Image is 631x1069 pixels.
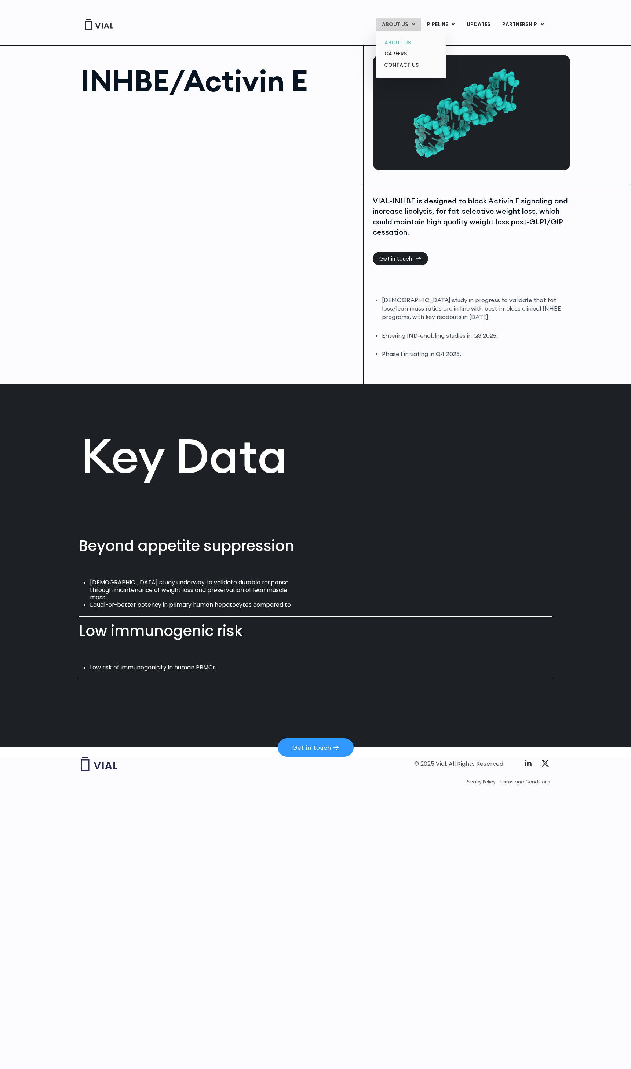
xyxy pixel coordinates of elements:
[373,196,569,238] div: VIAL-INHBE is designed to block Activin E signaling and increase lipolysis, for fat-selective wei...
[500,779,550,785] a: Terms and Conditions
[79,621,552,642] div: Low immunogenic risk
[379,37,443,48] a: ABOUT US
[414,760,503,768] div: © 2025 Vial. All Rights Reserved
[81,432,550,480] h2: Key Data
[90,601,298,616] li: Equal-or-better potency in primary human hepatocytes compared to clinical programs.
[496,18,550,31] a: PARTNERSHIPMenu Toggle
[461,18,496,31] a: UPDATES
[90,664,298,671] li: Low risk of immunogenicity in human PBMCs.
[421,18,460,31] a: PIPELINEMenu Toggle
[81,66,356,95] h1: INHBE/Activin E
[292,745,331,750] span: Get in touch
[466,779,496,785] a: Privacy Policy
[382,331,569,340] li: Entering IND-enabling studies in Q3 2025.
[84,19,114,30] img: Vial Logo
[278,738,354,757] a: Get in touch
[373,252,428,265] a: Get in touch
[81,757,117,771] img: Vial logo wih "Vial" spelled out
[379,59,443,71] a: CONTACT US
[79,536,552,556] div: Beyond appetite suppression
[379,256,412,261] span: Get in touch
[382,296,569,321] li: [DEMOGRAPHIC_DATA] study in progress to validate that fat loss/lean mass ratios are in line with ...
[376,18,421,31] a: ABOUT USMenu Toggle
[90,579,298,601] li: [DEMOGRAPHIC_DATA] study underway to validate durable response through maintenance of weight loss...
[382,350,569,358] li: Phase I initiating in Q4 2025.
[379,48,443,59] a: CAREERS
